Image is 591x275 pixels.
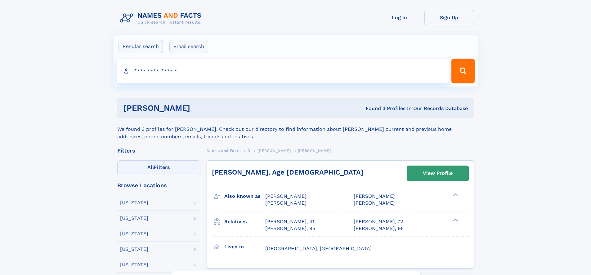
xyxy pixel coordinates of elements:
[423,166,453,180] div: View Profile
[123,104,278,112] h1: [PERSON_NAME]
[354,193,395,199] span: [PERSON_NAME]
[207,147,241,154] a: Names and Facts
[120,247,148,252] div: [US_STATE]
[265,218,314,225] a: [PERSON_NAME], 41
[424,10,474,25] a: Sign Up
[265,225,315,232] a: [PERSON_NAME], 95
[117,183,200,188] div: Browse Locations
[257,147,291,154] a: [PERSON_NAME]
[224,242,265,252] h3: Lived in
[169,40,208,53] label: Email search
[407,166,468,181] a: View Profile
[147,164,154,170] span: All
[298,149,331,153] span: [PERSON_NAME]
[119,40,163,53] label: Regular search
[224,191,265,202] h3: Also known as
[117,118,474,140] div: We found 3 profiles for [PERSON_NAME]. Check out our directory to find information about [PERSON_...
[120,200,148,205] div: [US_STATE]
[375,10,424,25] a: Log In
[117,148,200,153] div: Filters
[248,147,251,154] a: D
[117,160,200,175] label: Filters
[265,246,372,251] span: [GEOGRAPHIC_DATA], [GEOGRAPHIC_DATA]
[265,193,307,199] span: [PERSON_NAME]
[120,231,148,236] div: [US_STATE]
[265,200,307,206] span: [PERSON_NAME]
[248,149,251,153] span: D
[212,168,363,176] a: [PERSON_NAME], Age [DEMOGRAPHIC_DATA]
[120,216,148,221] div: [US_STATE]
[278,105,468,112] div: Found 3 Profiles In Our Records Database
[354,200,395,206] span: [PERSON_NAME]
[117,10,207,27] img: Logo Names and Facts
[451,218,459,222] div: ❯
[224,216,265,227] h3: Relatives
[117,59,449,83] input: search input
[354,225,404,232] a: [PERSON_NAME], 95
[257,149,291,153] span: [PERSON_NAME]
[451,193,459,197] div: ❯
[120,262,148,267] div: [US_STATE]
[451,59,474,83] button: Search Button
[354,218,403,225] a: [PERSON_NAME], 72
